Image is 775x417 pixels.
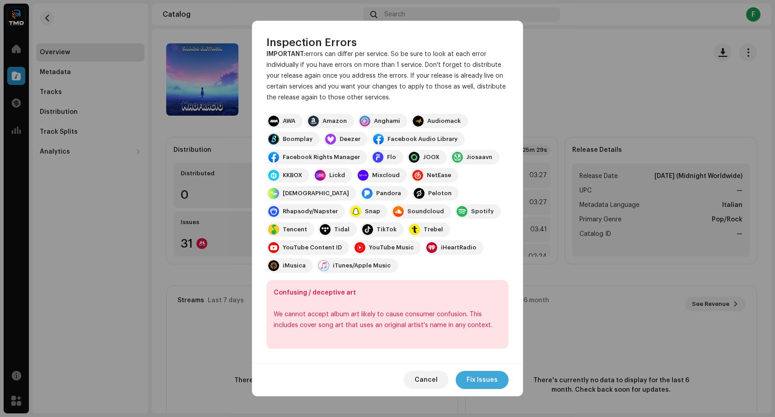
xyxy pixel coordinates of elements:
[283,208,338,215] div: Rhapsody/Napster
[333,262,391,269] div: iTunes/Apple Music
[387,154,396,161] div: Flo
[467,371,498,389] span: Fix Issues
[428,190,452,197] div: Peloton
[283,172,302,179] div: KKBOX
[334,226,350,233] div: Tidal
[283,226,307,233] div: Tencent
[329,172,345,179] div: Lickd
[407,208,444,215] div: Soundcloud
[374,117,400,125] div: Anghami
[377,226,397,233] div: TikTok
[274,290,356,296] b: Confusing / deceptive art
[424,226,443,233] div: Trebel
[387,136,458,143] div: Facebook Audio Library
[369,244,414,251] div: YouTube Music
[456,371,509,389] button: Fix Issues
[467,154,492,161] div: Jiosaavn
[322,117,347,125] div: Amazon
[427,117,461,125] div: Audiomack
[427,172,451,179] div: NetEase
[340,136,360,143] div: Deezer
[266,49,509,103] div: errors can differ per service. So be sure to look at each error individually if you have errors o...
[404,371,448,389] button: Cancel
[274,309,501,331] div: We cannot accept album art likely to cause consumer confusion. This includes cover song art that ...
[266,51,305,57] strong: IMPORTANT:
[372,172,400,179] div: Mixcloud
[266,35,357,50] span: Inspection Errors
[283,136,313,143] div: Boomplay
[471,208,494,215] div: Spotify
[415,371,438,389] span: Cancel
[365,208,380,215] div: Snap
[423,154,439,161] div: JOOX
[283,244,342,251] div: YouTube Content ID
[283,190,349,197] div: [DEMOGRAPHIC_DATA]
[283,154,360,161] div: Facebook Rights Manager
[441,244,476,251] div: iHeartRadio
[283,117,295,125] div: AWA
[376,190,401,197] div: Pandora
[283,262,306,269] div: iMusica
